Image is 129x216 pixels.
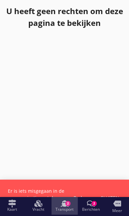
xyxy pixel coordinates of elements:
a: Transport [52,197,78,215]
span: Kaart [7,207,17,211]
a: Vracht [25,197,52,215]
button: Sluiten [99,192,121,203]
div: 2 [92,201,97,206]
span: Vracht [32,207,44,211]
span: Berichten [82,207,100,211]
div: Er is iets misgegaan in de communicatie met de server. Probeer het later opnieuw. [8,187,91,208]
div: 2 [65,201,71,206]
i: more [113,200,121,207]
span: Meer [112,209,122,213]
h1: U heeft geen rechten om deze pagina te bekijken [5,5,124,29]
a: Berichten [78,197,104,215]
div: Sluiten [101,194,119,201]
span: Transport [55,207,74,211]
